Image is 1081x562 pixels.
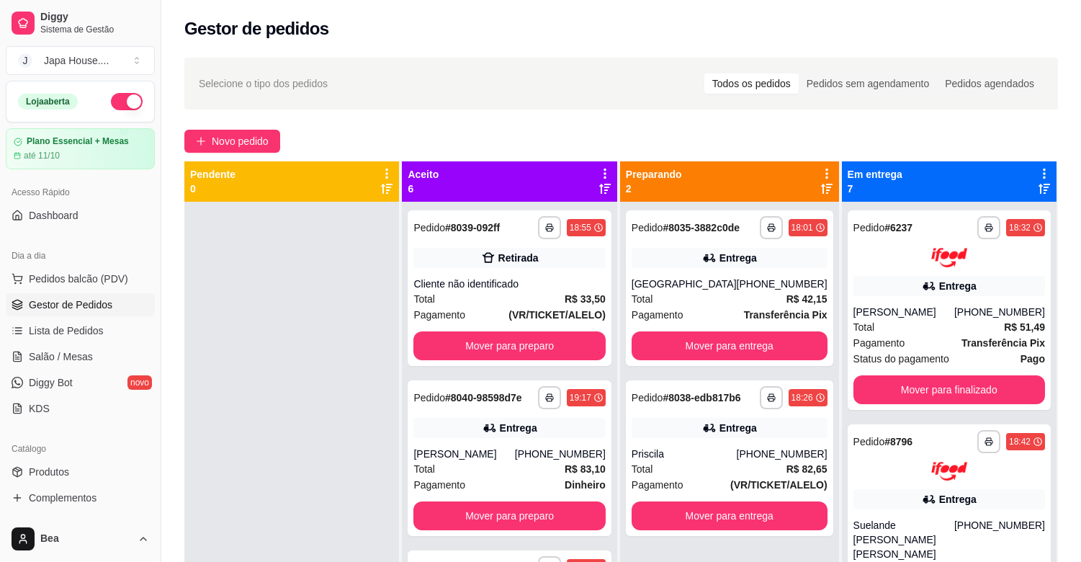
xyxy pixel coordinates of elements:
span: Gestor de Pedidos [29,298,112,312]
div: [PHONE_NUMBER] [515,447,606,461]
button: Mover para preparo [413,331,605,360]
span: Bea [40,532,132,545]
strong: R$ 51,49 [1004,321,1045,333]
div: Dia a dia [6,244,155,267]
div: 18:32 [1009,222,1031,233]
span: Total [413,461,435,477]
div: Catálogo [6,437,155,460]
strong: R$ 33,50 [565,293,606,305]
a: Complementos [6,486,155,509]
button: Select a team [6,46,155,75]
span: Total [413,291,435,307]
p: Pendente [190,167,236,182]
div: [PERSON_NAME] [413,447,514,461]
button: Mover para preparo [413,501,605,530]
span: Dashboard [29,208,79,223]
div: Entrega [719,421,757,435]
span: Pagamento [632,477,683,493]
strong: Pago [1021,353,1045,365]
article: até 11/10 [24,150,60,161]
strong: # 8035-3882c0de [663,222,740,233]
div: Cliente não identificado [413,277,605,291]
a: KDS [6,397,155,420]
span: Diggy Bot [29,375,73,390]
img: ifood [931,462,967,481]
button: Mover para entrega [632,331,827,360]
strong: Transferência Pix [961,337,1045,349]
strong: # 8039-092ff [445,222,500,233]
p: Aceito [408,167,439,182]
div: Pedidos sem agendamento [799,73,937,94]
a: Plano Essencial + Mesasaté 11/10 [6,128,155,169]
span: Lista de Pedidos [29,324,104,338]
div: [PERSON_NAME] [853,305,954,319]
span: Pagamento [632,307,683,323]
button: Pedidos balcão (PDV) [6,267,155,290]
a: Dashboard [6,204,155,227]
p: Preparando [626,167,682,182]
div: [PHONE_NUMBER] [954,305,1045,319]
strong: (VR/TICKET/ALELO) [730,479,827,491]
button: Mover para entrega [632,501,827,530]
a: Gestor de Pedidos [6,293,155,316]
strong: # 8040-98598d7e [445,392,522,403]
span: Pedido [413,392,445,403]
strong: R$ 82,65 [786,463,827,475]
span: Status do pagamento [853,351,949,367]
span: Pedido [853,436,885,447]
span: Novo pedido [212,133,269,149]
span: plus [196,136,206,146]
strong: Dinheiro [565,479,606,491]
a: Diggy Botnovo [6,371,155,394]
div: Suelande [PERSON_NAME] [PERSON_NAME] [853,518,954,561]
button: Mover para finalizado [853,375,1045,404]
span: Pedido [853,222,885,233]
div: Japa House. ... [44,53,109,68]
p: Em entrega [848,167,902,182]
strong: # 8796 [884,436,912,447]
strong: # 8038-edb817b6 [663,392,740,403]
div: [PHONE_NUMBER] [737,277,827,291]
span: Total [632,291,653,307]
div: 19:17 [570,392,591,403]
div: [GEOGRAPHIC_DATA] [632,277,737,291]
div: Entrega [719,251,757,265]
button: Novo pedido [184,130,280,153]
div: Entrega [939,279,977,293]
strong: (VR/TICKET/ALELO) [508,309,606,321]
div: 18:55 [570,222,591,233]
img: ifood [931,248,967,267]
a: Salão / Mesas [6,345,155,368]
p: 0 [190,182,236,196]
p: 2 [626,182,682,196]
span: Salão / Mesas [29,349,93,364]
span: Selecione o tipo dos pedidos [199,76,328,92]
span: KDS [29,401,50,416]
div: Entrega [939,492,977,507]
div: 18:42 [1009,436,1031,447]
div: Loja aberta [18,94,78,110]
div: Todos os pedidos [704,73,799,94]
div: Entrega [500,421,537,435]
div: 18:26 [791,392,813,403]
span: J [18,53,32,68]
div: 18:01 [791,222,813,233]
div: Acesso Rápido [6,181,155,204]
span: Pedido [632,222,663,233]
div: [PHONE_NUMBER] [954,518,1045,561]
span: Total [632,461,653,477]
a: Lista de Pedidos [6,319,155,342]
p: 7 [848,182,902,196]
span: Pedidos balcão (PDV) [29,272,128,286]
h2: Gestor de pedidos [184,17,329,40]
span: Complementos [29,491,97,505]
span: Total [853,319,875,335]
span: Pagamento [853,335,905,351]
span: Pedido [413,222,445,233]
span: Produtos [29,465,69,479]
button: Alterar Status [111,93,143,110]
span: Pagamento [413,307,465,323]
div: [PHONE_NUMBER] [737,447,827,461]
strong: # 6237 [884,222,912,233]
strong: R$ 83,10 [565,463,606,475]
